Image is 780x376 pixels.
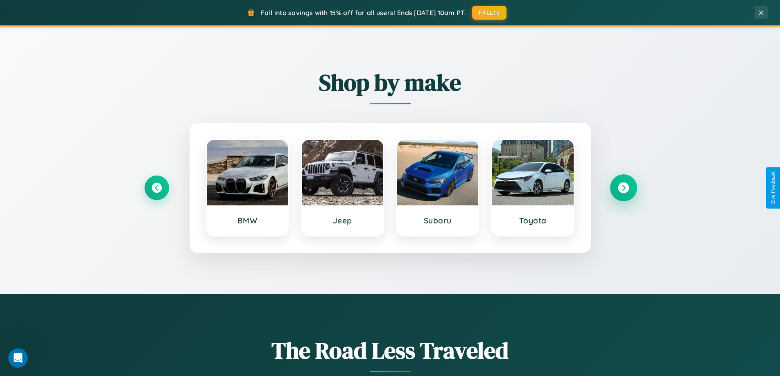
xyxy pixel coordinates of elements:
[8,348,28,368] iframe: Intercom live chat
[500,216,565,225] h3: Toyota
[770,171,776,205] div: Give Feedback
[145,335,636,366] h1: The Road Less Traveled
[405,216,470,225] h3: Subaru
[472,6,506,20] button: FALL15
[261,9,466,17] span: Fall into savings with 15% off for all users! Ends [DATE] 10am PT.
[145,67,636,98] h2: Shop by make
[310,216,375,225] h3: Jeep
[215,216,280,225] h3: BMW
